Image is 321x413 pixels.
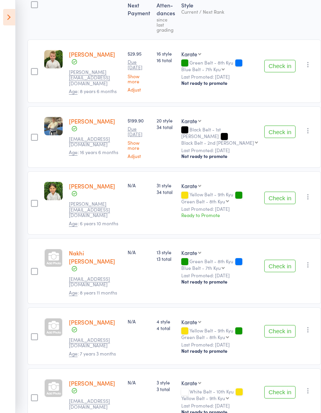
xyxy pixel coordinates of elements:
[181,9,258,14] div: Current / Next Rank
[69,182,115,190] a: [PERSON_NAME]
[157,57,175,63] span: 16 total
[181,127,258,145] div: Black Belt - 1st [PERSON_NAME]
[181,66,221,72] div: Blue Belt - 7th Kyu
[181,212,258,218] div: Ready to Promote
[181,60,258,72] div: Green Belt - 8th Kyu
[181,342,258,347] small: Last Promoted: [DATE]
[264,60,296,72] button: Check in
[181,80,258,86] div: Not ready to promote
[157,318,175,325] span: 4 style
[264,386,296,399] button: Check in
[157,50,175,57] span: 16 style
[69,201,120,218] small: effie.saaib@outlook.com
[128,126,150,137] small: Due [DATE]
[264,126,296,138] button: Check in
[69,149,118,156] span: : 16 years 6 months
[69,350,116,357] span: : 7 years 3 months
[128,182,150,189] div: N/A
[181,182,197,190] div: Karate
[264,260,296,272] button: Check in
[157,124,175,130] span: 34 total
[157,117,175,124] span: 20 style
[181,249,197,257] div: Karate
[157,255,175,262] span: 13 total
[157,182,175,189] span: 31 style
[181,153,258,159] div: Not ready to promote
[181,199,225,204] div: Green Belt - 8th Kyu
[128,379,150,386] div: N/A
[44,117,63,135] img: image1744869650.png
[69,50,115,58] a: [PERSON_NAME]
[69,220,118,227] span: : 6 years 10 months
[69,88,117,95] span: : 8 years 6 months
[128,59,150,70] small: Due [DATE]
[69,69,120,86] small: jason@goldtapservices.com.au
[181,50,197,58] div: Karate
[181,318,197,326] div: Karate
[264,325,296,338] button: Check in
[128,249,150,255] div: N/A
[181,140,254,145] div: Black Belt - 2nd [PERSON_NAME]
[128,140,150,150] a: Show more
[181,265,221,270] div: Blue Belt - 7th Kyu
[69,379,115,387] a: [PERSON_NAME]
[181,147,258,153] small: Last Promoted: [DATE]
[69,337,120,348] small: hazemshammas@yahoo.com.au
[157,379,175,386] span: 3 style
[181,278,258,285] div: Not ready to promote
[157,249,175,255] span: 13 style
[157,386,175,392] span: 3 total
[157,189,175,195] span: 34 total
[44,50,63,68] img: image1743486942.png
[69,117,115,125] a: [PERSON_NAME]
[69,249,115,265] a: Nakhi [PERSON_NAME]
[181,395,225,400] div: Yellow Belt - 9th Kyu
[157,17,175,32] div: since last grading
[181,403,258,408] small: Last Promoted: [DATE]
[181,192,258,203] div: Yellow Belt - 9th Kyu
[128,87,150,92] a: Adjust
[181,328,258,339] div: Yellow Belt - 9th Kyu
[69,276,120,287] small: hazemshammas@yahoo.com.au
[181,273,258,278] small: Last Promoted: [DATE]
[181,74,258,79] small: Last Promoted: [DATE]
[181,379,197,387] div: Karate
[128,153,150,158] a: Adjust
[128,117,150,159] div: $199.90
[128,74,150,84] a: Show more
[181,259,258,270] div: Green Belt - 8th Kyu
[181,348,258,354] div: Not ready to promote
[44,182,63,200] img: image1743570214.png
[69,318,115,326] a: [PERSON_NAME]
[69,136,120,147] small: jakelucas18@outlook.com
[128,318,150,325] div: N/A
[69,289,117,296] span: : 8 years 11 months
[181,389,258,400] div: White Belt - 10th Kyu
[157,325,175,331] span: 4 total
[128,50,150,92] div: $29.95
[181,334,225,339] div: Green Belt - 8th Kyu
[181,117,197,125] div: Karate
[69,398,120,409] small: kstok9@hotmail.com
[264,192,296,204] button: Check in
[181,206,258,212] small: Last Promoted: [DATE]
